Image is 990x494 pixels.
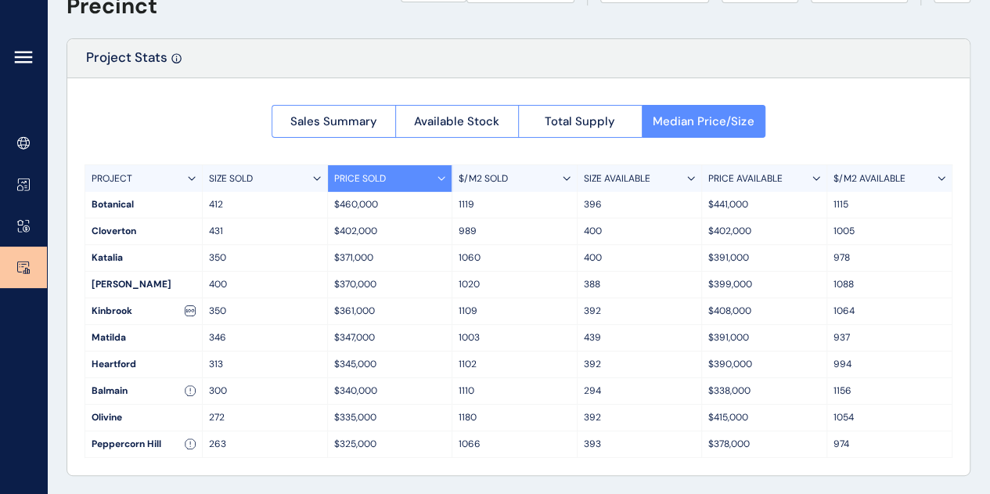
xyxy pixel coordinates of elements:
p: 1054 [833,411,946,424]
div: [PERSON_NAME] [85,272,202,297]
p: 1156 [833,384,946,398]
div: Balmain [85,378,202,404]
p: $390,000 [708,358,820,371]
p: 937 [833,331,946,344]
div: Botanical [85,192,202,218]
p: 392 [584,358,696,371]
p: 1180 [459,411,571,424]
p: $370,000 [334,278,446,291]
p: 412 [209,198,321,211]
p: 263 [209,438,321,451]
div: Kinbrook [85,298,202,324]
p: $338,000 [708,384,820,398]
p: 400 [209,278,321,291]
p: 294 [584,384,696,398]
p: 994 [833,358,946,371]
p: PROJECT [92,172,132,186]
p: $325,000 [334,438,446,451]
p: 393 [584,438,696,451]
p: $391,000 [708,331,820,344]
p: 1005 [833,225,946,238]
p: 974 [833,438,946,451]
p: 350 [209,305,321,318]
p: 300 [209,384,321,398]
p: $402,000 [334,225,446,238]
span: Available Stock [414,114,499,129]
p: 1088 [833,278,946,291]
p: PRICE AVAILABLE [708,172,783,186]
p: 989 [459,225,571,238]
div: Matilda [85,325,202,351]
p: $378,000 [708,438,820,451]
p: 400 [584,225,696,238]
p: 1020 [459,278,571,291]
div: Katalia [85,245,202,271]
p: PRICE SOLD [334,172,386,186]
p: $399,000 [708,278,820,291]
p: 439 [584,331,696,344]
p: 346 [209,331,321,344]
p: 350 [209,251,321,265]
span: Median Price/Size [653,114,754,129]
p: 1066 [459,438,571,451]
p: 1060 [459,251,571,265]
p: $340,000 [334,384,446,398]
p: 272 [209,411,321,424]
p: 313 [209,358,321,371]
p: $347,000 [334,331,446,344]
p: $361,000 [334,305,446,318]
p: $335,000 [334,411,446,424]
p: $415,000 [708,411,820,424]
span: Sales Summary [290,114,377,129]
p: 1102 [459,358,571,371]
button: Total Supply [518,105,642,138]
p: 392 [584,305,696,318]
p: 978 [833,251,946,265]
p: $391,000 [708,251,820,265]
p: 1064 [833,305,946,318]
p: $/M2 SOLD [459,172,508,186]
p: 1115 [833,198,946,211]
p: $402,000 [708,225,820,238]
p: $345,000 [334,358,446,371]
p: 1110 [459,384,571,398]
p: 1003 [459,331,571,344]
div: Cloverton [85,218,202,244]
div: Peppercorn Hill [85,431,202,457]
p: 400 [584,251,696,265]
div: Olivine [85,405,202,431]
p: 392 [584,411,696,424]
p: 431 [209,225,321,238]
p: 396 [584,198,696,211]
p: SIZE AVAILABLE [584,172,650,186]
p: 388 [584,278,696,291]
p: $460,000 [334,198,446,211]
p: 1119 [459,198,571,211]
p: Project Stats [86,49,167,78]
button: Available Stock [395,105,519,138]
p: $441,000 [708,198,820,211]
button: Median Price/Size [642,105,766,138]
p: $371,000 [334,251,446,265]
p: $408,000 [708,305,820,318]
button: Sales Summary [272,105,395,138]
p: SIZE SOLD [209,172,253,186]
p: 1109 [459,305,571,318]
div: Heartford [85,352,202,377]
p: $/M2 AVAILABLE [833,172,905,186]
span: Total Supply [545,114,615,129]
